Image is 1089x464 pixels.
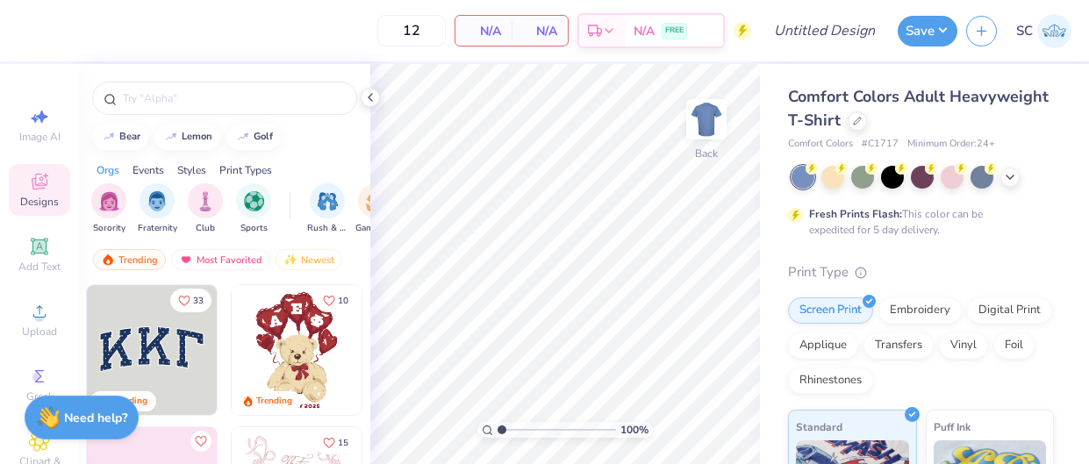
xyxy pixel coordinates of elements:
div: Orgs [97,162,119,178]
div: lemon [182,132,212,141]
div: Rhinestones [788,368,873,394]
img: Newest.gif [283,253,297,266]
span: 10 [338,296,348,305]
span: Rush & Bid [307,222,347,235]
img: Sorority Image [99,191,119,211]
img: Rush & Bid Image [318,191,338,211]
span: Fraternity [138,222,177,235]
img: Sophia Carpenter [1037,14,1071,48]
button: lemon [154,124,220,150]
div: bear [119,132,140,141]
span: Add Text [18,260,61,274]
img: Fraternity Image [147,191,167,211]
button: golf [226,124,281,150]
span: FREE [665,25,684,37]
div: Back [695,146,718,161]
button: Like [315,289,356,312]
div: filter for Club [188,183,223,235]
span: Game Day [355,222,396,235]
div: filter for Sorority [91,183,126,235]
span: 15 [338,439,348,447]
div: filter for Rush & Bid [307,183,347,235]
div: filter for Fraternity [138,183,177,235]
strong: Fresh Prints Flash: [809,207,902,221]
img: Sports Image [244,191,264,211]
div: filter for Sports [236,183,271,235]
span: Sorority [93,222,125,235]
div: Events [133,162,164,178]
img: trend_line.gif [102,132,116,142]
input: Untitled Design [760,13,889,48]
div: Digital Print [967,297,1052,324]
span: Comfort Colors Adult Heavyweight T-Shirt [788,86,1049,131]
img: trending.gif [101,253,115,266]
div: Styles [177,162,206,178]
span: Image AI [19,130,61,144]
strong: Need help? [64,410,127,426]
button: filter button [91,183,126,235]
div: golf [254,132,273,141]
span: N/A [466,22,501,40]
div: filter for Game Day [355,183,396,235]
div: Most Favorited [171,249,270,270]
button: Like [315,431,356,454]
span: Greek [26,389,54,403]
input: Try "Alpha" [121,89,346,107]
img: most_fav.gif [179,253,193,266]
div: Transfers [863,332,934,359]
button: Like [190,431,211,452]
button: filter button [236,183,271,235]
span: Sports [240,222,268,235]
button: filter button [307,183,347,235]
div: Foil [993,332,1035,359]
span: SC [1016,21,1033,41]
img: 587403a7-0594-4a7f-b2bd-0ca67a3ff8dd [232,285,362,415]
button: Like [170,289,211,312]
img: 3b9aba4f-e317-4aa7-a679-c95a879539bd [87,285,217,415]
span: 33 [193,296,204,305]
img: Back [689,102,724,137]
img: Club Image [196,191,215,211]
span: Minimum Order: 24 + [907,137,995,152]
img: trend_line.gif [236,132,250,142]
div: This color can be expedited for 5 day delivery. [809,206,1025,238]
div: Vinyl [939,332,988,359]
div: Embroidery [878,297,962,324]
div: Print Type [788,262,1054,282]
div: Trending [256,395,292,408]
div: Trending [93,249,166,270]
div: Screen Print [788,297,873,324]
input: – – [377,15,446,46]
div: Applique [788,332,858,359]
span: Designs [20,195,59,209]
button: bear [92,124,148,150]
span: Standard [796,418,842,436]
span: Comfort Colors [788,137,853,152]
span: N/A [522,22,557,40]
button: Save [898,16,957,46]
button: filter button [355,183,396,235]
div: Print Types [219,162,272,178]
span: Puff Ink [934,418,971,436]
a: SC [1016,14,1071,48]
img: Game Day Image [366,191,386,211]
span: Club [196,222,215,235]
span: # C1717 [862,137,899,152]
img: trend_line.gif [164,132,178,142]
div: Newest [276,249,342,270]
div: Trending [111,395,147,408]
span: Upload [22,325,57,339]
span: N/A [634,22,655,40]
img: edfb13fc-0e43-44eb-bea2-bf7fc0dd67f9 [217,285,347,415]
button: filter button [138,183,177,235]
span: 100 % [620,422,648,438]
img: e74243e0-e378-47aa-a400-bc6bcb25063a [362,285,491,415]
button: filter button [188,183,223,235]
